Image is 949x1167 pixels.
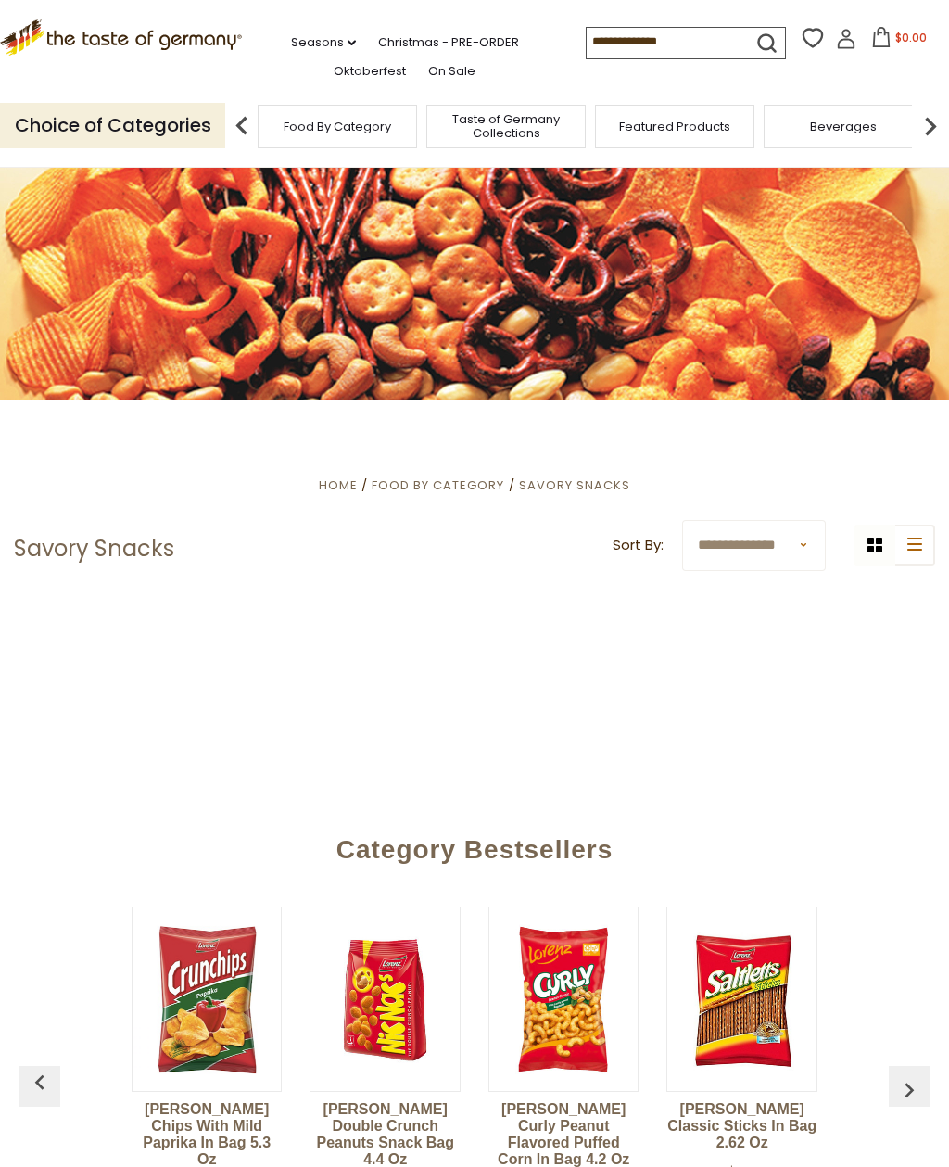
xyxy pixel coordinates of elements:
[489,925,639,1074] img: Lorenz Curly Peanut Flavored Puffed Corn in Bag 4.2 oz
[319,476,358,494] a: Home
[428,61,475,82] a: On Sale
[291,32,356,53] a: Seasons
[133,925,282,1074] img: Lorenz Crunch Chips with Mild Paprika in Bag 5.3 oz
[25,1068,55,1097] img: previous arrow
[912,108,949,145] img: next arrow
[223,108,260,145] img: previous arrow
[860,27,939,55] button: $0.00
[29,807,921,883] div: Category Bestsellers
[810,120,877,133] a: Beverages
[619,120,730,133] a: Featured Products
[667,925,816,1074] img: Lorenz Saltletts Classic Sticks in Bag 2.62 oz
[895,30,927,45] span: $0.00
[372,476,504,494] a: Food By Category
[14,535,174,563] h1: Savory Snacks
[894,1075,924,1105] img: previous arrow
[519,476,630,494] a: Savory Snacks
[310,925,460,1074] img: Lorenz Nicnacs Double Crunch Peanuts Snack Bag 4.4 oz
[432,112,580,140] a: Taste of Germany Collections
[378,32,519,53] a: Christmas - PRE-ORDER
[613,534,664,557] label: Sort By:
[334,61,406,82] a: Oktoberfest
[284,120,391,133] a: Food By Category
[666,1101,817,1157] a: [PERSON_NAME] Classic Sticks in Bag 2.62 oz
